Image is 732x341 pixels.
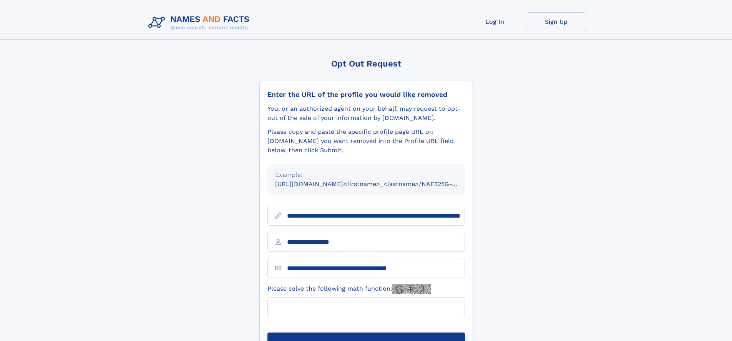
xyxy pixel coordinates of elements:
[267,284,431,294] label: Please solve the following math function:
[267,127,465,155] div: Please copy and paste the specific profile page URL on [DOMAIN_NAME] you want removed into the Pr...
[259,59,473,68] div: Opt Out Request
[275,170,457,180] div: Example:
[267,90,465,99] div: Enter the URL of the profile you would like removed
[526,12,587,31] a: Sign Up
[267,104,465,123] div: You, or an authorized agent on your behalf, may request to opt-out of the sale of your informatio...
[275,180,480,188] small: [URL][DOMAIN_NAME]<firstname>_<lastname>/NAF325G-xxxxxxxx
[145,12,256,33] img: Logo Names and Facts
[464,12,526,31] a: Log In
